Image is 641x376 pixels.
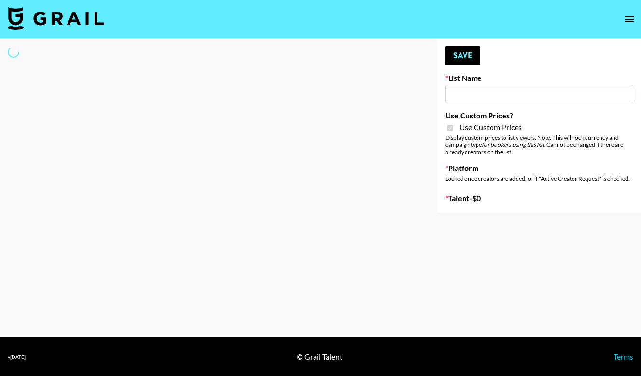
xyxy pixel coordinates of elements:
label: Talent - $ 0 [445,194,633,203]
img: Grail Talent [8,7,104,30]
label: Platform [445,163,633,173]
label: List Name [445,73,633,83]
button: open drawer [620,10,639,29]
span: Use Custom Prices [459,122,522,132]
div: Display custom prices to list viewers. Note: This will lock currency and campaign type . Cannot b... [445,134,633,156]
div: v [DATE] [8,354,26,360]
a: Terms [614,352,633,361]
em: for bookers using this list [482,141,544,148]
button: Save [445,46,480,65]
div: © Grail Talent [297,352,342,362]
div: Locked once creators are added, or if "Active Creator Request" is checked. [445,175,633,182]
label: Use Custom Prices? [445,111,633,120]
